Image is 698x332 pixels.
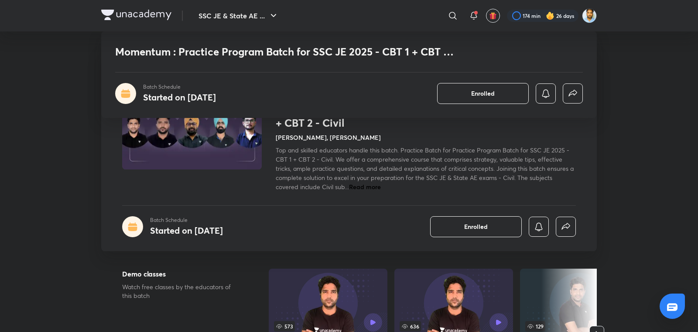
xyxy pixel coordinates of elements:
[101,10,171,20] img: Company Logo
[274,321,295,332] span: 573
[437,83,529,104] button: Enrolled
[546,11,554,20] img: streak
[276,104,576,129] h1: Momentum : Practice Program Batch for SSC JE 2025 - CBT 1 + CBT 2 - Civil
[150,216,223,224] p: Batch Schedule
[276,146,574,191] span: Top and skilled educators handle this batch. Practice Batch for Practice Program Batch for SSC JE...
[525,321,545,332] span: 129
[471,89,495,98] span: Enrolled
[276,133,381,142] h4: [PERSON_NAME], [PERSON_NAME]
[122,269,241,279] h5: Demo classes
[349,183,381,191] span: Read more
[122,283,241,300] p: Watch free classes by the educators of this batch
[143,91,216,103] h4: Started on [DATE]
[430,216,522,237] button: Enrolled
[400,321,421,332] span: 636
[150,225,223,236] h4: Started on [DATE]
[582,8,597,23] img: Kunal Pradeep
[121,90,263,170] img: Thumbnail
[193,7,284,24] button: SSC JE & State AE ...
[486,9,500,23] button: avatar
[489,12,497,20] img: avatar
[143,83,216,91] p: Batch Schedule
[115,45,457,58] h1: Momentum : Practice Program Batch for SSC JE 2025 - CBT 1 + CBT 2 - Civil
[101,10,171,22] a: Company Logo
[464,222,488,231] span: Enrolled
